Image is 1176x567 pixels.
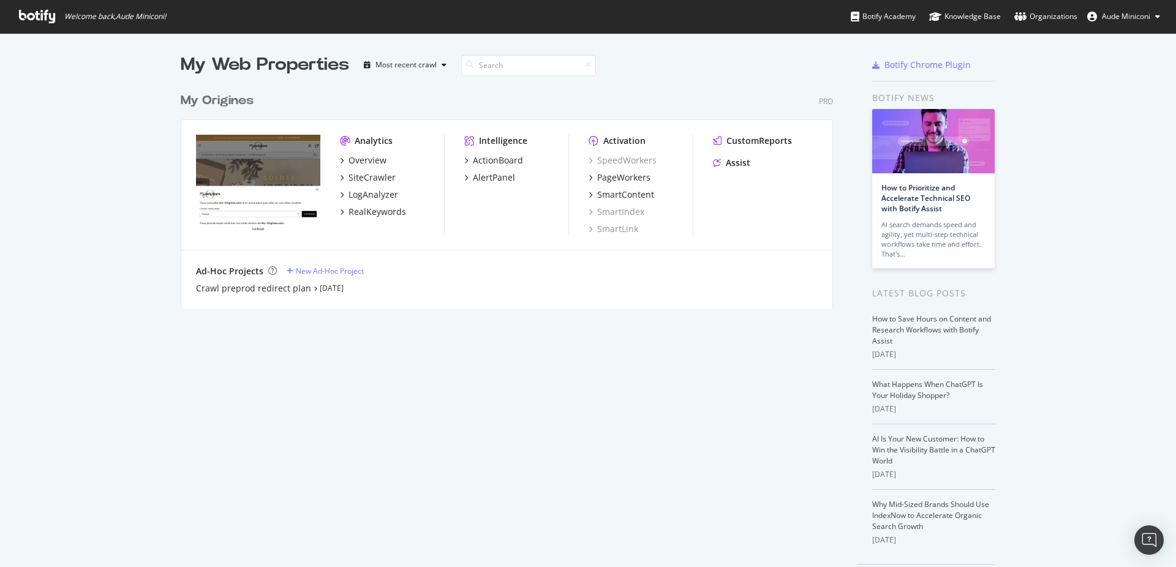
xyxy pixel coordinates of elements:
[713,135,792,147] a: CustomReports
[349,189,398,201] div: LogAnalyzer
[851,10,916,23] div: Botify Academy
[713,157,750,169] a: Assist
[349,154,386,167] div: Overview
[603,135,646,147] div: Activation
[872,109,995,173] img: How to Prioritize and Accelerate Technical SEO with Botify Assist
[196,135,320,234] img: my-origines.com
[872,499,989,531] a: Why Mid-Sized Brands Should Use IndexNow to Accelerate Organic Search Growth
[473,171,515,184] div: AlertPanel
[872,314,991,346] a: How to Save Hours on Content and Research Workflows with Botify Assist
[872,59,971,71] a: Botify Chrome Plugin
[872,535,995,546] div: [DATE]
[881,220,986,259] div: AI search demands speed and agility, yet multi-step technical workflows take time and effort. Tha...
[296,266,364,276] div: New Ad-Hoc Project
[726,157,750,169] div: Assist
[872,91,995,105] div: Botify news
[340,189,398,201] a: LogAnalyzer
[881,182,970,214] a: How to Prioritize and Accelerate Technical SEO with Botify Assist
[473,154,523,167] div: ActionBoard
[181,92,258,110] a: My Origines
[340,206,406,218] a: RealKeywords
[589,154,657,167] a: SpeedWorkers
[929,10,1001,23] div: Knowledge Base
[359,55,451,75] button: Most recent crawl
[872,349,995,360] div: [DATE]
[1014,10,1077,23] div: Organizations
[464,154,523,167] a: ActionBoard
[181,92,254,110] div: My Origines
[1102,11,1150,21] span: Aude Miniconi
[349,206,406,218] div: RealKeywords
[287,266,364,276] a: New Ad-Hoc Project
[1134,525,1164,555] div: Open Intercom Messenger
[375,61,437,69] div: Most recent crawl
[872,379,983,400] a: What Happens When ChatGPT Is Your Holiday Shopper?
[872,404,995,415] div: [DATE]
[340,154,386,167] a: Overview
[597,171,650,184] div: PageWorkers
[872,434,995,466] a: AI Is Your New Customer: How to Win the Visibility Battle in a ChatGPT World
[196,282,311,295] a: Crawl preprod redirect plan
[479,135,527,147] div: Intelligence
[872,287,995,300] div: Latest Blog Posts
[320,283,344,293] a: [DATE]
[1077,7,1170,26] button: Aude Miniconi
[340,171,396,184] a: SiteCrawler
[589,206,644,218] a: SmartIndex
[589,171,650,184] a: PageWorkers
[597,189,654,201] div: SmartContent
[355,135,393,147] div: Analytics
[589,189,654,201] a: SmartContent
[196,265,263,277] div: Ad-Hoc Projects
[181,53,349,77] div: My Web Properties
[726,135,792,147] div: CustomReports
[181,77,843,309] div: grid
[461,54,596,76] input: Search
[872,469,995,480] div: [DATE]
[349,171,396,184] div: SiteCrawler
[819,96,833,107] div: Pro
[884,59,971,71] div: Botify Chrome Plugin
[64,12,166,21] span: Welcome back, Aude Miniconi !
[464,171,515,184] a: AlertPanel
[589,223,638,235] a: SmartLink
